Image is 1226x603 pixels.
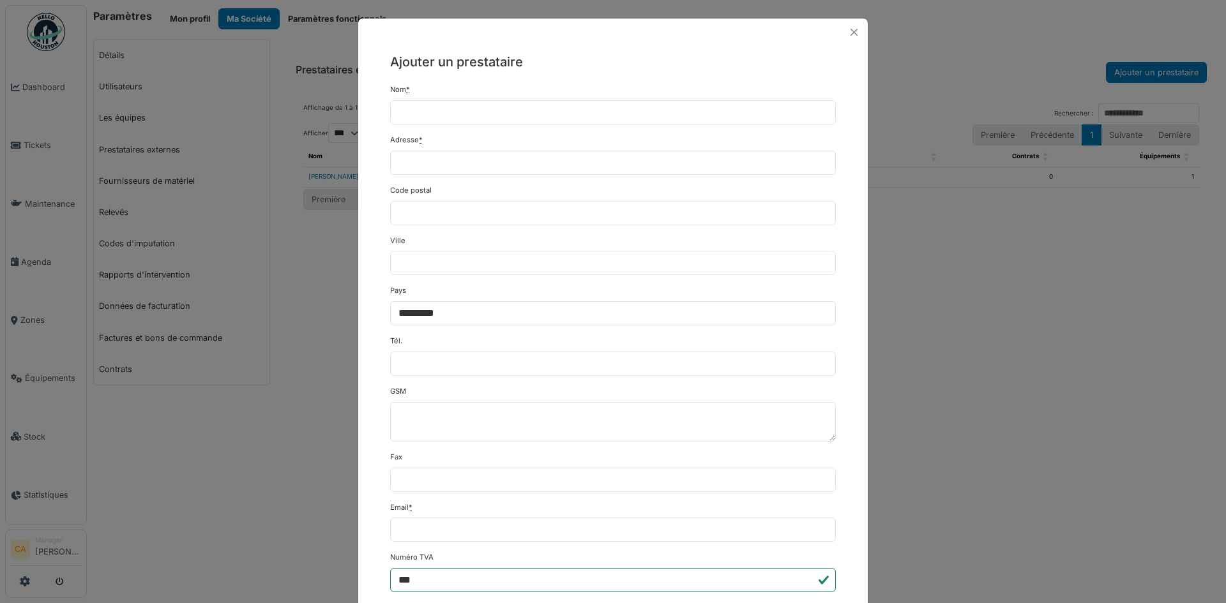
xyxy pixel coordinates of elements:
[390,386,406,397] label: GSM
[390,285,406,296] label: Pays
[390,336,402,346] label: Tél.
[390,135,423,145] label: Adresse
[409,503,412,512] abbr: Requis
[406,85,410,94] abbr: Requis
[390,235,405,246] label: Ville
[845,24,863,41] button: Close
[390,52,836,71] h5: Ajouter un prestataire
[390,552,434,563] label: Numéro TVA
[390,452,402,463] label: Fax
[390,502,412,513] label: Email
[390,185,432,196] label: Code postal
[390,84,410,95] label: Nom
[419,135,423,144] abbr: Requis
